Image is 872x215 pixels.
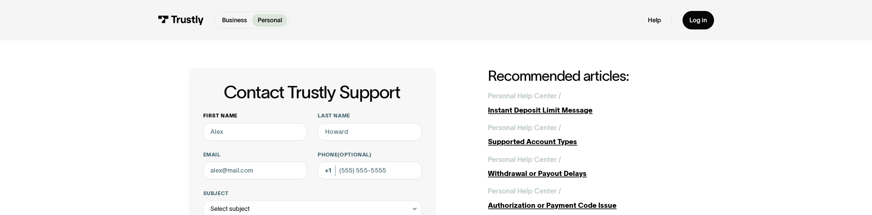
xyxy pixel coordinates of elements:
[318,151,422,159] label: Phone
[203,151,307,159] label: Email
[203,190,422,197] label: Subject
[258,16,282,25] p: Personal
[488,91,561,101] div: Personal Help Center /
[488,168,683,179] div: Withdrawal or Payout Delays
[488,137,683,147] div: Supported Account Types
[318,162,422,179] input: (555) 555-5555
[252,14,287,27] a: Personal
[203,162,307,179] input: alex@mail.com
[488,91,683,115] a: Personal Help Center /Instant Deposit Limit Message
[158,15,204,25] img: Trustly Logo
[488,105,683,116] div: Instant Deposit Limit Message
[683,11,714,29] a: Log in
[210,204,250,214] div: Select subject
[203,123,307,141] input: Alex
[488,186,561,197] div: Personal Help Center /
[202,83,422,102] h1: Contact Trustly Support
[488,123,683,147] a: Personal Help Center /Supported Account Types
[203,112,307,119] label: First name
[217,14,252,27] a: Business
[488,186,683,211] a: Personal Help Center /Authorization or Payment Code Issue
[222,16,247,25] p: Business
[488,68,683,84] h2: Recommended articles:
[648,16,661,24] a: Help
[488,154,561,165] div: Personal Help Center /
[488,200,683,211] div: Authorization or Payment Code Issue
[337,152,371,157] span: (Optional)
[488,123,561,133] div: Personal Help Center /
[318,123,422,141] input: Howard
[488,154,683,179] a: Personal Help Center /Withdrawal or Payout Delays
[689,16,707,24] div: Log in
[318,112,422,119] label: Last name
